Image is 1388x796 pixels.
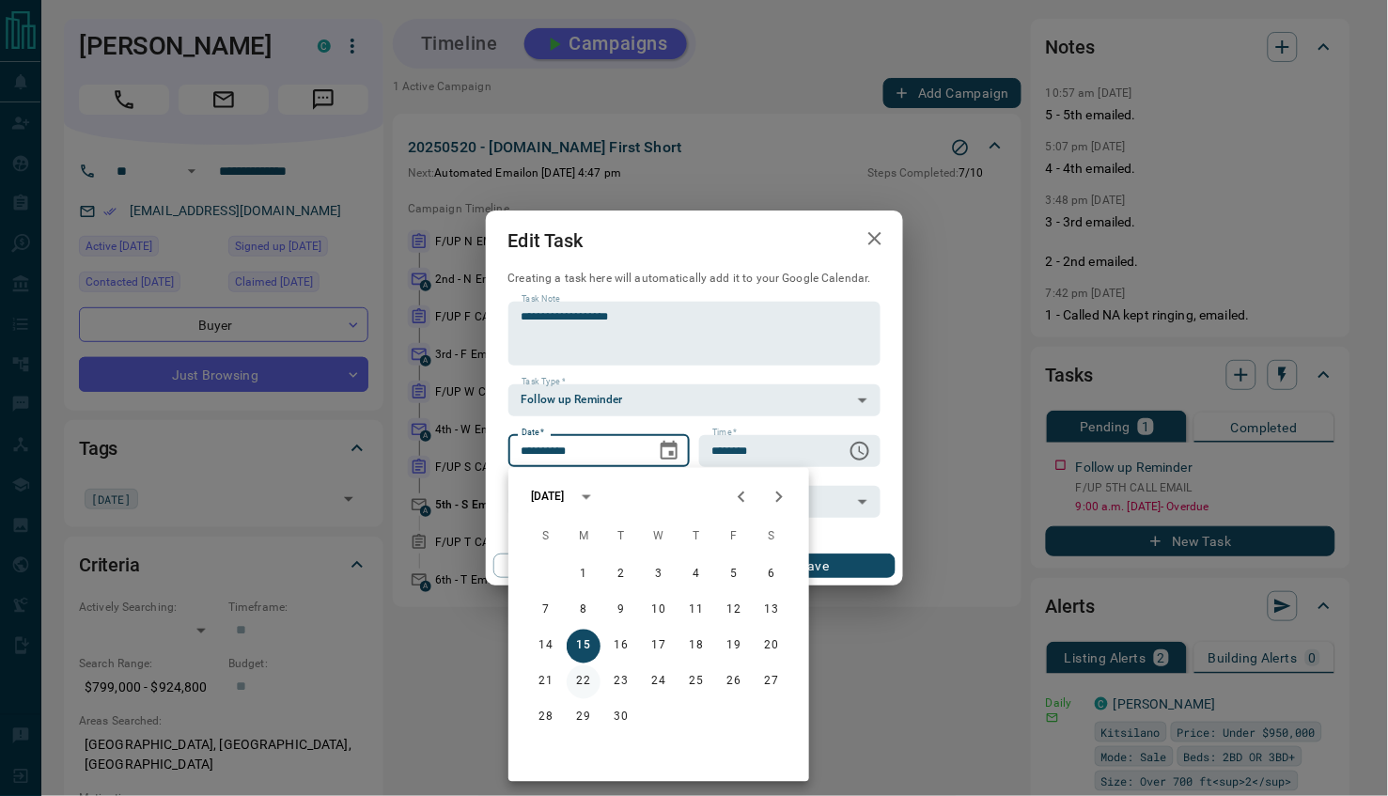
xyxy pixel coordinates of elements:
button: 1 [567,558,600,592]
button: Previous month [723,478,760,516]
button: 16 [604,630,638,663]
p: Creating a task here will automatically add it to your Google Calendar. [508,271,881,287]
button: 17 [642,630,676,663]
button: calendar view is open, switch to year view [570,481,602,513]
span: Friday [717,519,751,556]
button: 4 [679,558,713,592]
button: 29 [567,701,600,735]
button: 23 [604,665,638,699]
button: 24 [642,665,676,699]
span: Sunday [529,519,563,556]
button: 22 [567,665,600,699]
span: Monday [567,519,600,556]
button: 6 [755,558,788,592]
label: Time [712,427,737,439]
button: 7 [529,594,563,628]
div: Follow up Reminder [508,384,881,416]
button: 18 [679,630,713,663]
button: 9 [604,594,638,628]
button: 5 [717,558,751,592]
button: 2 [604,558,638,592]
label: Task Note [522,293,560,305]
button: 27 [755,665,788,699]
button: 10 [642,594,676,628]
label: Task Type [522,376,566,388]
label: Date [522,427,545,439]
button: 13 [755,594,788,628]
span: Tuesday [604,519,638,556]
button: 8 [567,594,600,628]
button: 20 [755,630,788,663]
div: [DATE] [531,489,565,506]
button: 15 [567,630,600,663]
button: 21 [529,665,563,699]
button: Next month [760,478,798,516]
span: Saturday [755,519,788,556]
button: 12 [717,594,751,628]
button: 11 [679,594,713,628]
button: 28 [529,701,563,735]
button: Save [734,554,895,578]
button: Choose date, selected date is Sep 15, 2025 [650,432,688,470]
button: 30 [604,701,638,735]
button: 26 [717,665,751,699]
button: Cancel [493,554,654,578]
h2: Edit Task [486,211,606,271]
span: Thursday [679,519,713,556]
button: Choose time, selected time is 9:00 AM [841,432,879,470]
button: 3 [642,558,676,592]
button: 25 [679,665,713,699]
button: 19 [717,630,751,663]
button: 14 [529,630,563,663]
span: Wednesday [642,519,676,556]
